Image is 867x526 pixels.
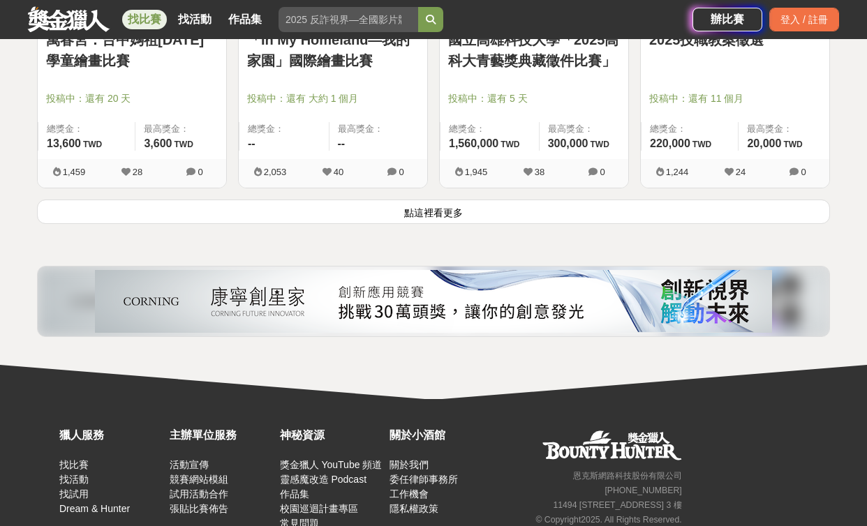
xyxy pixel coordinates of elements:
[605,486,681,495] small: [PHONE_NUMBER]
[47,137,81,149] span: 13,600
[59,459,89,470] a: 找比賽
[198,167,202,177] span: 0
[59,474,89,485] a: 找活動
[747,137,781,149] span: 20,000
[280,474,366,485] a: 靈感魔改造 Podcast
[133,167,142,177] span: 28
[548,122,620,136] span: 最高獎金：
[248,137,255,149] span: --
[649,29,821,50] a: 2025技職教案徵選
[801,167,806,177] span: 0
[144,122,218,136] span: 最高獎金：
[170,427,273,444] div: 主辦單位服務
[338,137,346,149] span: --
[264,167,287,177] span: 2,053
[280,503,358,514] a: 校園巡迴計畫專區
[390,427,493,444] div: 關於小酒館
[591,140,609,149] span: TWD
[175,140,193,149] span: TWD
[248,122,320,136] span: 總獎金：
[170,503,228,514] a: 張貼比賽佈告
[59,488,89,499] a: 找試用
[692,8,762,31] a: 辦比賽
[600,167,605,177] span: 0
[59,503,130,514] a: Dream & Hunter
[279,7,418,32] input: 2025 反詐視界—全國影片競賽
[247,91,419,106] span: 投稿中：還有 大約 1 個月
[535,515,681,525] small: © Copyright 2025 . All Rights Reserved.
[390,474,458,485] a: 委任律師事務所
[59,427,163,444] div: 獵人服務
[95,270,772,333] img: 26832ba5-e3c6-4c80-9a06-d1bc5d39966c.png
[747,122,821,136] span: 最高獎金：
[448,91,620,106] span: 投稿中：還有 5 天
[334,167,343,177] span: 40
[465,167,488,177] span: 1,945
[783,140,802,149] span: TWD
[769,8,839,31] div: 登入 / 註冊
[37,200,830,224] button: 點這裡看更多
[170,488,228,499] a: 試用活動合作
[692,140,711,149] span: TWD
[501,140,519,149] span: TWD
[280,488,309,499] a: 作品集
[448,29,620,71] a: 國立高雄科技大學「2025高科大青藝獎典藏徵件比賽」
[63,167,86,177] span: 1,459
[535,167,544,177] span: 38
[247,29,419,71] a: 「In My Homeland—我的家園」國際繪畫比賽
[280,459,383,470] a: 獎金獵人 YouTube 頻道
[650,137,690,149] span: 220,000
[390,459,429,470] a: 關於我們
[449,122,531,136] span: 總獎金：
[650,122,729,136] span: 總獎金：
[390,488,429,499] a: 工作機會
[144,137,172,149] span: 3,600
[46,91,218,106] span: 投稿中：還有 20 天
[649,91,821,106] span: 投稿中：還有 11 個月
[390,503,438,514] a: 隱私權政策
[548,137,588,149] span: 300,000
[736,167,746,177] span: 24
[170,474,228,485] a: 競賽網站模組
[338,122,420,136] span: 最高獎金：
[83,140,102,149] span: TWD
[449,137,498,149] span: 1,560,000
[223,10,267,29] a: 作品集
[122,10,167,29] a: 找比賽
[573,471,682,481] small: 恩克斯網路科技股份有限公司
[170,459,209,470] a: 活動宣傳
[399,167,403,177] span: 0
[553,500,681,510] small: 11494 [STREET_ADDRESS] 3 樓
[280,427,383,444] div: 神秘資源
[46,29,218,71] a: 萬春宮．台中媽祖[DATE]學童繪畫比賽
[47,122,126,136] span: 總獎金：
[666,167,689,177] span: 1,244
[172,10,217,29] a: 找活動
